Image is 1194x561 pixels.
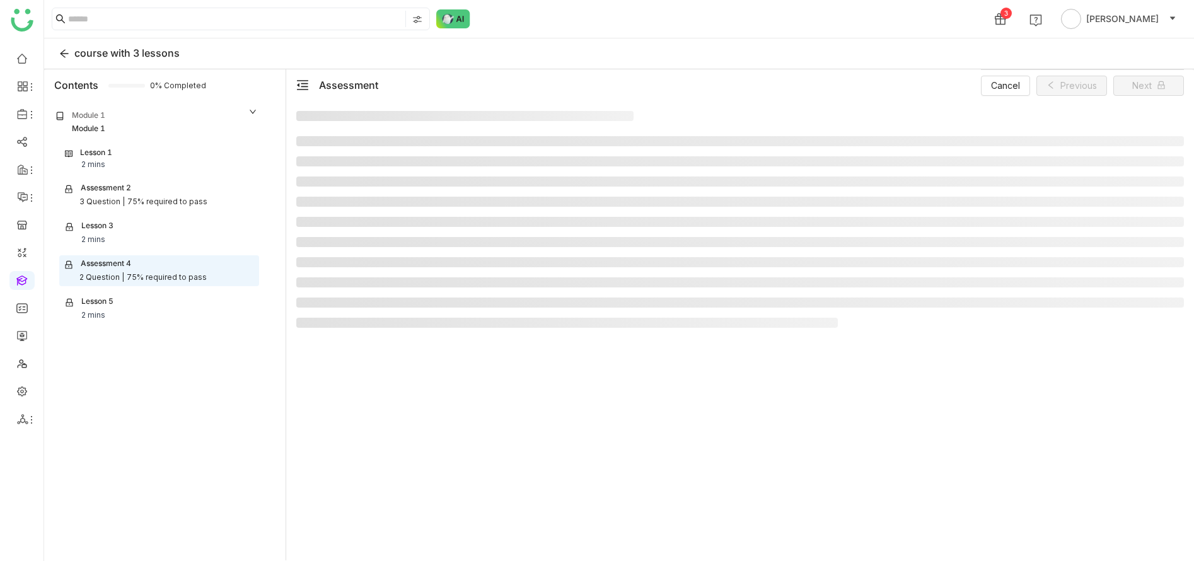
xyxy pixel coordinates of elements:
div: Module 1Module 1 [47,101,267,144]
img: lesson.svg [65,149,72,158]
button: Previous [1036,76,1107,96]
span: menu-fold [296,79,309,91]
img: help.svg [1029,14,1042,26]
span: course with 3 lessons [74,47,180,59]
div: 3 [1000,8,1012,19]
span: Cancel [991,79,1020,93]
div: Lesson 3 [81,220,113,234]
div: Lesson 5 [81,296,113,309]
img: avatar [1061,9,1081,29]
div: Module 1 [72,110,105,122]
button: [PERSON_NAME] [1058,9,1179,29]
div: Module 1 [72,123,105,135]
div: Assessment [319,78,378,93]
img: logo [11,9,33,32]
div: Contents [54,78,98,93]
button: menu-fold [296,79,309,92]
button: Cancel [981,76,1030,96]
img: ask-buddy-normal.svg [436,9,470,28]
div: 75% required to pass [127,272,207,284]
span: [PERSON_NAME] [1086,12,1159,26]
div: 3 Question | [79,196,125,208]
div: Assessment 4 [81,258,131,272]
div: 75% required to pass [127,196,207,208]
div: 2 Question | [79,272,124,284]
div: Assessment 2 [81,182,131,196]
img: search-type.svg [412,14,422,25]
div: 2 mins [81,309,105,321]
div: 2 mins [81,159,105,171]
button: Next [1113,76,1184,96]
div: Lesson 1 [80,147,112,159]
span: 0% Completed [150,82,165,90]
div: 2 mins [81,234,105,246]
